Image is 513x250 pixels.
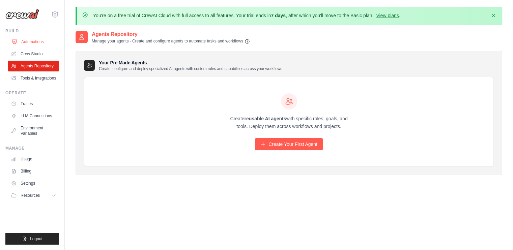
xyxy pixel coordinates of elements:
[8,49,59,59] a: Crew Studio
[21,193,40,198] span: Resources
[8,98,59,109] a: Traces
[99,59,282,71] h3: Your Pre Made Agents
[93,12,400,19] p: You're on a free trial of CrewAI Cloud with full access to all features. Your trial ends in , aft...
[271,13,286,18] strong: 7 days
[92,30,250,38] h2: Agents Repository
[9,36,60,47] a: Automations
[99,66,282,71] p: Create, configure and deploy specialized AI agents with custom roles and capabilities across your...
[5,9,39,19] img: Logo
[5,146,59,151] div: Manage
[5,233,59,245] button: Logout
[8,190,59,201] button: Resources
[8,178,59,189] a: Settings
[8,154,59,164] a: Usage
[30,236,42,242] span: Logout
[244,116,286,121] strong: reusable AI agents
[255,138,323,150] a: Create Your First Agent
[8,111,59,121] a: LLM Connections
[5,28,59,34] div: Build
[5,90,59,96] div: Operate
[8,61,59,71] a: Agents Repository
[92,38,250,44] p: Manage your agents - Create and configure agents to automate tasks and workflows
[8,123,59,139] a: Environment Variables
[8,166,59,177] a: Billing
[376,13,399,18] a: View plans
[8,73,59,84] a: Tools & Integrations
[224,115,354,130] p: Create with specific roles, goals, and tools. Deploy them across workflows and projects.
